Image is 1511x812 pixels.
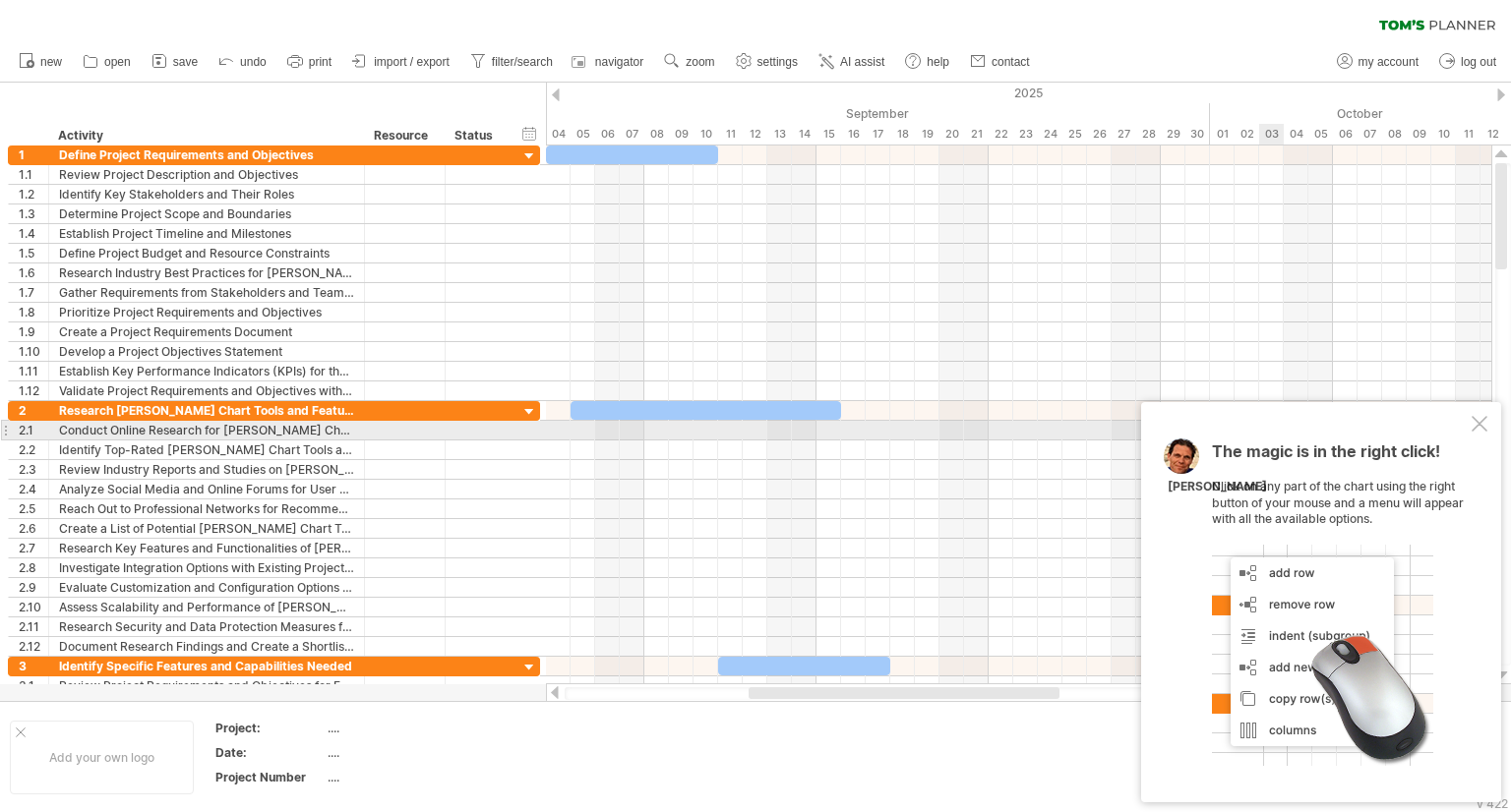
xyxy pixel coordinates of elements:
[282,49,337,75] a: print
[1210,124,1235,145] div: Wednesday, 1 October 2025
[939,124,964,145] div: Saturday, 20 September 2025
[465,49,559,75] a: filter/search
[40,55,62,69] span: new
[757,55,798,69] span: settings
[19,303,48,321] div: 1.8
[1284,124,1308,145] div: Saturday, 4 October 2025
[915,124,939,145] div: Friday, 19 September 2025
[792,124,816,145] div: Sunday, 14 September 2025
[14,49,68,75] a: new
[215,744,324,761] div: Date:
[1259,124,1284,145] div: Friday, 3 October 2025
[19,558,48,577] div: 2.8
[1212,443,1468,766] div: Click on any part of the chart using the right button of your mouse and a menu will appear with a...
[814,49,890,75] a: AI assist
[19,519,48,538] div: 2.6
[59,303,354,321] div: Prioritize Project Requirements and Objectives
[240,55,267,69] span: undo
[19,499,48,518] div: 2.5
[569,49,649,75] a: navigator
[215,769,324,785] div: Project Number
[890,124,915,145] div: Thursday, 18 September 2025
[19,145,48,164] div: 1
[731,49,804,75] a: settings
[59,519,354,538] div: Create a List of Potential [PERSON_NAME] Chart Tools to Evaluate
[59,322,354,341] div: Create a Project Requirements Document
[59,244,354,262] div: Define Project Budget and Resource Constraints
[992,55,1030,69] span: contact
[10,721,194,794] div: Add your own logo
[989,124,1013,145] div: Monday, 22 September 2025
[841,124,866,145] div: Tuesday, 16 September 2025
[1212,441,1440,471] span: The magic is in the right click!
[19,224,48,243] div: 1.4
[1136,124,1161,145] div: Sunday, 28 September 2025
[1087,124,1112,145] div: Friday, 26 September 2025
[59,165,354,184] div: Review Project Description and Objectives
[1185,124,1210,145] div: Tuesday, 30 September 2025
[19,401,48,420] div: 2
[347,49,455,75] a: import / export
[1112,124,1136,145] div: Saturday, 27 September 2025
[19,578,48,597] div: 2.9
[19,637,48,656] div: 2.12
[866,124,890,145] div: Wednesday, 17 September 2025
[59,204,354,223] div: Determine Project Scope and Boundaries
[1161,124,1185,145] div: Monday, 29 September 2025
[59,263,354,282] div: Research Industry Best Practices for [PERSON_NAME] Chart Tools
[19,539,48,557] div: 2.7
[1308,124,1333,145] div: Sunday, 5 October 2025
[59,401,354,420] div: Research [PERSON_NAME] Chart Tools and Features
[1038,124,1062,145] div: Wednesday, 24 September 2025
[59,480,354,498] div: Analyze Social Media and Online Forums for User Feedback
[19,598,48,616] div: 2.10
[19,283,48,302] div: 1.7
[620,124,644,145] div: Sunday, 7 September 2025
[374,55,450,69] span: import / export
[1431,124,1456,145] div: Friday, 10 October 2025
[19,676,48,695] div: 3.1
[59,460,354,479] div: Review Industry Reports and Studies on [PERSON_NAME] Chart Tools
[546,124,571,145] div: Thursday, 4 September 2025
[964,124,989,145] div: Sunday, 21 September 2025
[213,49,272,75] a: undo
[1333,124,1358,145] div: Monday, 6 October 2025
[1358,124,1382,145] div: Tuesday, 7 October 2025
[59,637,354,656] div: Document Research Findings and Create a Shortlist of [PERSON_NAME] Chart Tools
[59,145,354,164] div: Define Project Requirements and Objectives
[58,126,353,145] div: Activity
[104,55,131,69] span: open
[19,322,48,341] div: 1.9
[1359,55,1419,69] span: my account
[215,720,324,736] div: Project:
[59,381,354,400] div: Validate Project Requirements and Objectives with Stakeholders
[644,124,669,145] div: Monday, 8 September 2025
[78,49,137,75] a: open
[19,460,48,479] div: 2.3
[927,55,949,69] span: help
[19,440,48,459] div: 2.2
[1168,479,1267,495] div: [PERSON_NAME]
[1382,124,1407,145] div: Wednesday, 8 October 2025
[965,49,1036,75] a: contact
[59,676,354,695] div: Review Project Requirements and Objectives for Feature Identification
[59,283,354,302] div: Gather Requirements from Stakeholders and Team Members
[571,124,595,145] div: Friday, 5 September 2025
[173,55,198,69] span: save
[328,720,493,736] div: ....
[595,55,643,69] span: navigator
[686,55,714,69] span: zoom
[59,421,354,439] div: Conduct Online Research for [PERSON_NAME] Chart Tools
[816,124,841,145] div: Monday, 15 September 2025
[900,49,955,75] a: help
[19,263,48,282] div: 1.6
[374,126,434,145] div: Resource
[1062,124,1087,145] div: Thursday, 25 September 2025
[454,126,498,145] div: Status
[147,49,204,75] a: save
[19,342,48,361] div: 1.10
[19,421,48,439] div: 2.1
[328,744,493,761] div: ....
[19,165,48,184] div: 1.1
[659,49,720,75] a: zoom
